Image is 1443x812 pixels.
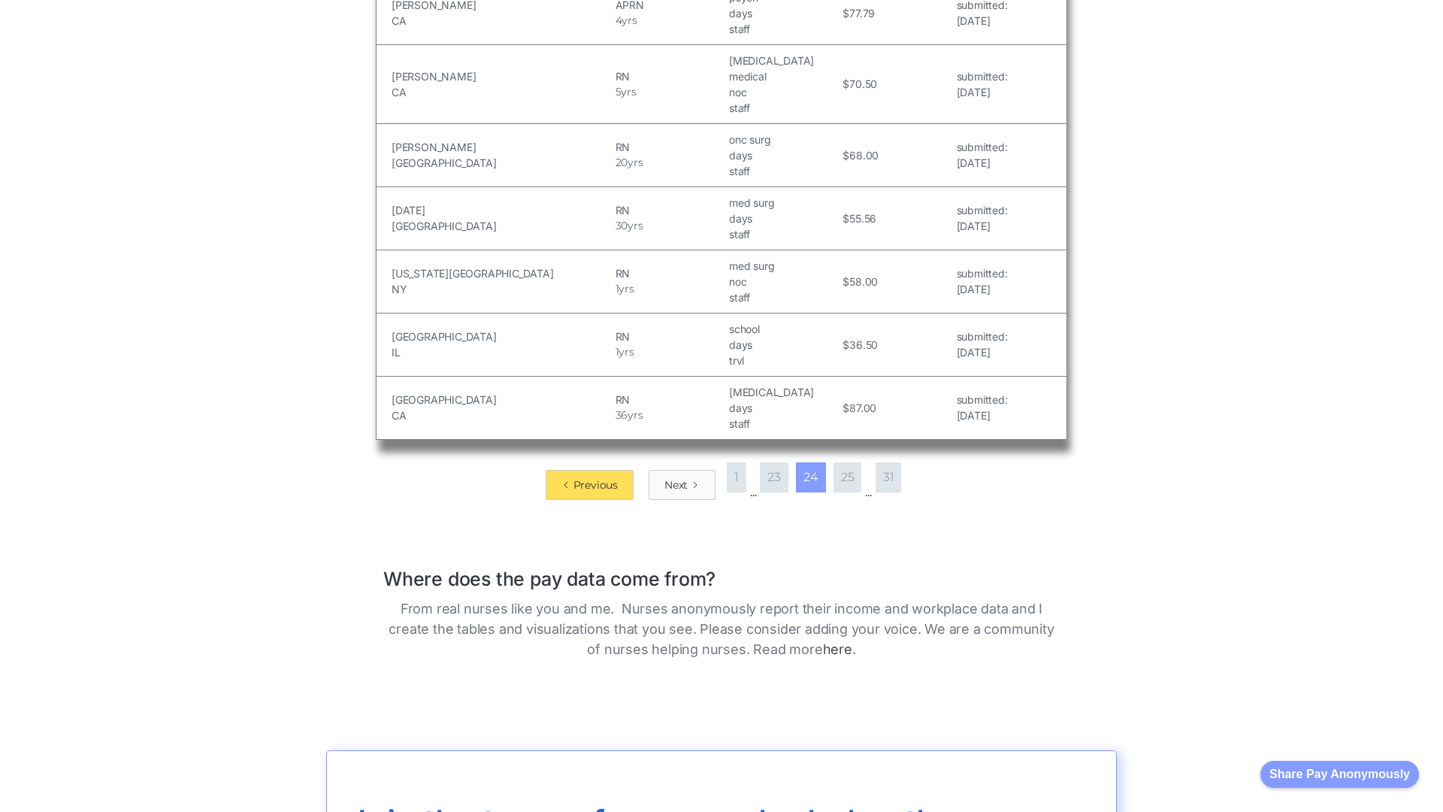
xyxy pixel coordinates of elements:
[616,281,619,297] h5: 1
[957,68,1008,100] a: submitted:[DATE]
[729,5,839,21] h5: days
[957,392,1008,423] a: submitted:[DATE]
[849,400,876,416] h5: 87.00
[729,321,839,337] h5: school
[729,195,839,211] h5: med surg
[729,84,839,100] h5: noc
[729,353,839,368] h5: trvl
[546,470,634,500] a: Previous Page
[616,202,725,218] h5: RN
[957,281,1008,297] h5: [DATE]
[729,416,839,432] h5: staff
[957,68,1008,84] h5: submitted:
[729,132,839,147] h5: onc surg
[957,218,1008,234] h5: [DATE]
[729,53,839,84] h5: [MEDICAL_DATA] medical
[849,5,875,21] h5: 77.79
[616,68,725,84] h5: RN
[619,344,634,360] h5: yrs
[616,84,622,100] h5: 5
[729,100,839,116] h5: staff
[616,265,725,281] h5: RN
[843,147,849,163] h5: $
[664,477,688,492] div: Next
[843,274,849,289] h5: $
[957,84,1008,100] h5: [DATE]
[628,218,643,234] h5: yrs
[957,139,1008,155] h5: submitted:
[619,281,634,297] h5: yrs
[796,462,826,492] a: 24
[957,265,1008,281] h5: submitted:
[1260,761,1419,788] button: Share Pay Anonymously
[849,76,877,92] h5: 70.50
[957,344,1008,360] h5: [DATE]
[729,211,839,226] h5: days
[392,139,612,155] h5: [PERSON_NAME]
[843,5,849,21] h5: $
[750,485,756,500] div: ...
[729,274,839,289] h5: noc
[957,202,1008,218] h5: submitted:
[616,408,628,423] h5: 36
[957,13,1008,29] h5: [DATE]
[729,384,839,400] h5: [MEDICAL_DATA]
[376,455,1067,500] div: List
[392,392,612,408] h5: [GEOGRAPHIC_DATA]
[616,392,725,408] h5: RN
[649,470,715,500] a: Next Page
[843,337,849,353] h5: $
[729,337,839,353] h5: days
[957,408,1008,423] h5: [DATE]
[616,155,628,171] h5: 20
[849,147,879,163] h5: 68.00
[727,462,746,492] a: 1
[957,202,1008,234] a: submitted:[DATE]
[823,641,852,657] a: here
[957,329,1008,360] a: submitted:[DATE]
[383,598,1060,659] p: From real nurses like you and me. Nurses anonymously report their income and workplace data and I...
[616,344,619,360] h5: 1
[383,553,1060,591] h1: Where does the pay data come from?
[573,477,618,492] div: Previous
[729,147,839,163] h5: days
[957,155,1008,171] h5: [DATE]
[729,258,839,274] h5: med surg
[849,274,878,289] h5: 58.00
[849,337,878,353] h5: 36.50
[616,218,628,234] h5: 30
[843,400,849,416] h5: $
[957,392,1008,408] h5: submitted:
[729,163,839,179] h5: staff
[392,155,612,171] h5: [GEOGRAPHIC_DATA]
[760,462,788,492] a: 23
[392,84,612,100] h5: CA
[729,289,839,305] h5: staff
[392,265,612,281] h5: [US_STATE][GEOGRAPHIC_DATA]
[628,408,643,423] h5: yrs
[392,281,612,297] h5: NY
[729,400,839,416] h5: days
[392,68,612,84] h5: [PERSON_NAME]
[729,226,839,242] h5: staff
[957,265,1008,297] a: submitted:[DATE]
[833,462,862,492] a: 25
[843,211,849,226] h5: $
[628,155,643,171] h5: yrs
[849,211,876,226] h5: 55.56
[616,139,725,155] h5: RN
[392,202,612,218] h5: [DATE]
[729,21,839,37] h5: staff
[622,13,637,29] h5: yrs
[616,13,622,29] h5: 4
[957,329,1008,344] h5: submitted:
[865,485,871,500] div: ...
[621,84,636,100] h5: yrs
[392,13,612,29] h5: CA
[957,139,1008,171] a: submitted:[DATE]
[392,344,612,360] h5: IL
[843,76,849,92] h5: $
[392,408,612,423] h5: CA
[616,329,725,344] h5: RN
[392,218,612,234] h5: [GEOGRAPHIC_DATA]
